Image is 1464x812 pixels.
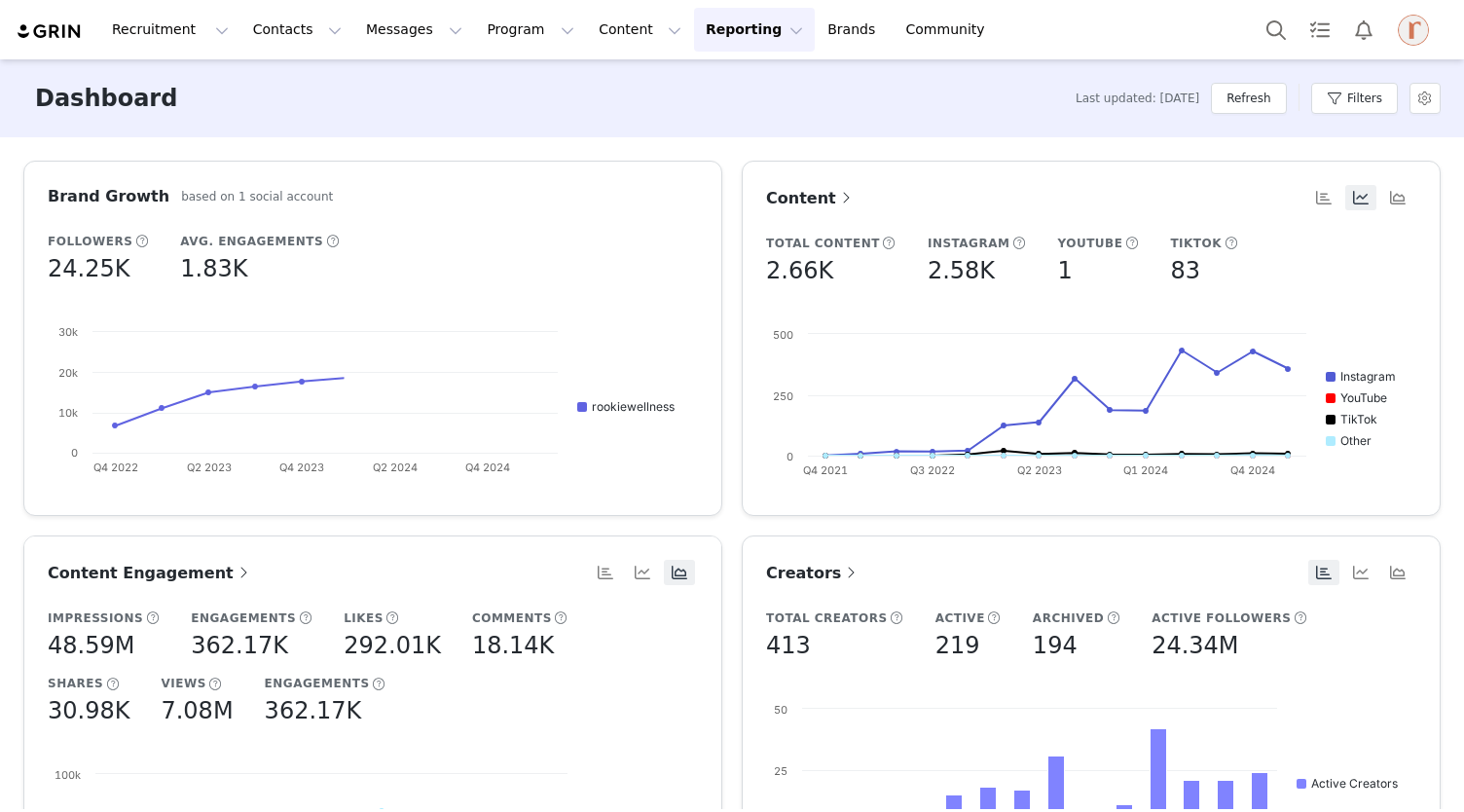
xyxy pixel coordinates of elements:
[191,628,288,663] h5: 362.17K
[1340,369,1396,384] text: Instagram
[48,561,253,585] a: Content Engagement
[895,8,1006,52] a: Community
[766,564,860,582] span: Creators
[241,8,353,52] button: Contacts
[472,609,552,627] h5: Comments
[766,235,880,252] h5: Total Content
[475,8,586,52] button: Program
[1340,390,1387,405] text: YouTube
[465,461,510,474] text: Q4 2024
[1340,412,1377,426] text: TikTok
[774,764,787,778] text: 25
[48,693,129,728] h5: 30.98K
[766,189,856,207] span: Content
[279,461,324,474] text: Q4 2023
[1299,8,1341,52] a: Tasks
[587,8,693,52] button: Content
[803,463,848,477] text: Q4 2021
[472,628,554,663] h5: 18.14K
[1152,628,1238,663] h5: 24.34M
[1152,609,1291,627] h5: Active Followers
[187,461,232,474] text: Q2 2023
[773,389,793,403] text: 250
[265,675,370,692] h5: Engagements
[180,251,247,286] h5: 1.83K
[1386,15,1448,46] button: Profile
[16,22,84,41] img: grin logo
[265,693,362,728] h5: 362.17K
[48,628,134,663] h5: 48.59M
[1057,253,1072,288] h5: 1
[161,693,233,728] h5: 7.08M
[1230,463,1275,477] text: Q4 2024
[1033,628,1078,663] h5: 194
[1017,463,1062,477] text: Q2 2023
[928,253,995,288] h5: 2.58K
[592,399,675,414] text: rookiewellness
[694,8,815,52] button: Reporting
[191,609,296,627] h5: Engagements
[1057,235,1122,252] h5: YouTube
[35,81,177,116] h3: Dashboard
[344,628,441,663] h5: 292.01K
[48,609,143,627] h5: Impressions
[354,8,474,52] button: Messages
[93,461,138,474] text: Q4 2022
[55,768,81,782] text: 100k
[773,328,793,342] text: 500
[161,675,205,692] h5: Views
[787,450,793,463] text: 0
[1211,83,1286,114] button: Refresh
[71,446,78,460] text: 0
[48,675,103,692] h5: Shares
[48,185,169,208] h3: Brand Growth
[100,8,240,52] button: Recruitment
[766,561,860,585] a: Creators
[58,406,78,420] text: 10k
[1342,8,1385,52] button: Notifications
[180,233,323,250] h5: Avg. Engagements
[766,186,856,210] a: Content
[1398,15,1429,46] img: 9ed2a0bb-481f-43df-835f-eef8fb7b62cf.png
[928,235,1010,252] h5: Instagram
[1033,609,1104,627] h5: Archived
[1311,83,1398,114] button: Filters
[1311,776,1398,791] text: Active Creators
[935,628,980,663] h5: 219
[766,628,811,663] h5: 413
[1123,463,1168,477] text: Q1 2024
[48,233,132,250] h5: Followers
[910,463,955,477] text: Q3 2022
[58,325,78,339] text: 30k
[48,251,129,286] h5: 24.25K
[1340,433,1372,448] text: Other
[373,461,418,474] text: Q2 2024
[1255,8,1298,52] button: Search
[58,366,78,380] text: 20k
[1170,235,1222,252] h5: TikTok
[48,564,253,582] span: Content Engagement
[774,703,787,717] text: 50
[1170,253,1200,288] h5: 83
[816,8,893,52] a: Brands
[181,188,333,205] h5: based on 1 social account
[766,609,888,627] h5: Total Creators
[766,253,833,288] h5: 2.66K
[1076,90,1199,107] span: Last updated: [DATE]
[935,609,985,627] h5: Active
[344,609,384,627] h5: Likes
